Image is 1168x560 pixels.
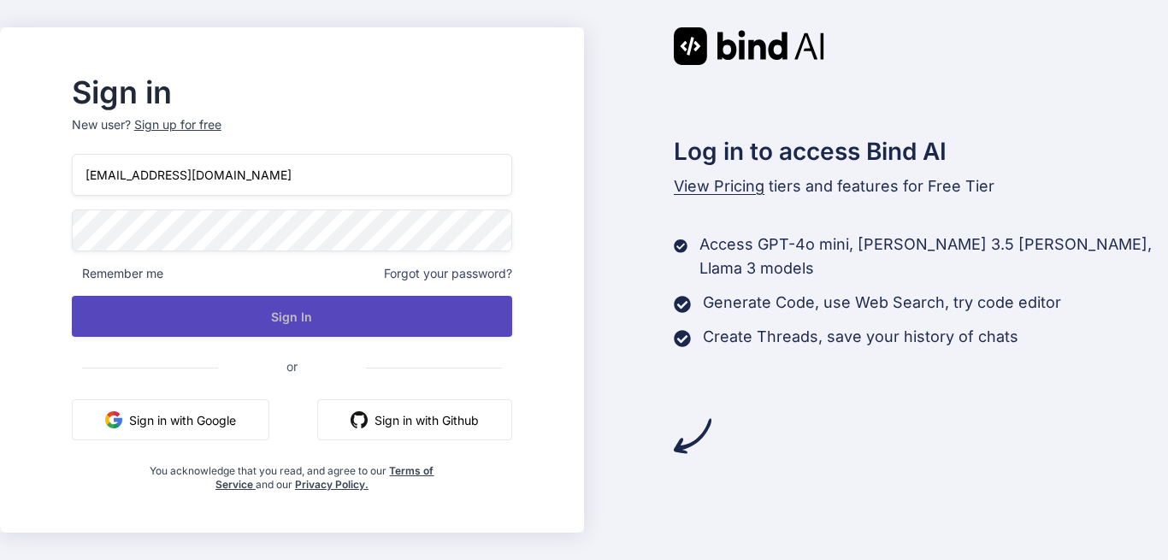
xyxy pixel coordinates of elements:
h2: Sign in [72,79,512,106]
input: Login or Email [72,154,512,196]
span: Forgot your password? [384,265,512,282]
h2: Log in to access Bind AI [674,133,1168,169]
img: google [105,411,122,428]
p: Create Threads, save your history of chats [703,325,1018,349]
button: Sign in with Google [72,399,269,440]
span: or [218,345,366,387]
p: Generate Code, use Web Search, try code editor [703,291,1061,315]
a: Privacy Policy. [295,478,369,491]
span: View Pricing [674,177,764,195]
img: Bind AI logo [674,27,824,65]
a: Terms of Service [215,464,434,491]
button: Sign in with Github [317,399,512,440]
img: github [351,411,368,428]
span: Remember me [72,265,163,282]
button: Sign In [72,296,512,337]
p: Access GPT-4o mini, [PERSON_NAME] 3.5 [PERSON_NAME], Llama 3 models [699,233,1168,280]
p: New user? [72,116,512,154]
div: You acknowledge that you read, and agree to our and our [145,454,439,492]
div: Sign up for free [134,116,221,133]
p: tiers and features for Free Tier [674,174,1168,198]
img: arrow [674,417,711,455]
